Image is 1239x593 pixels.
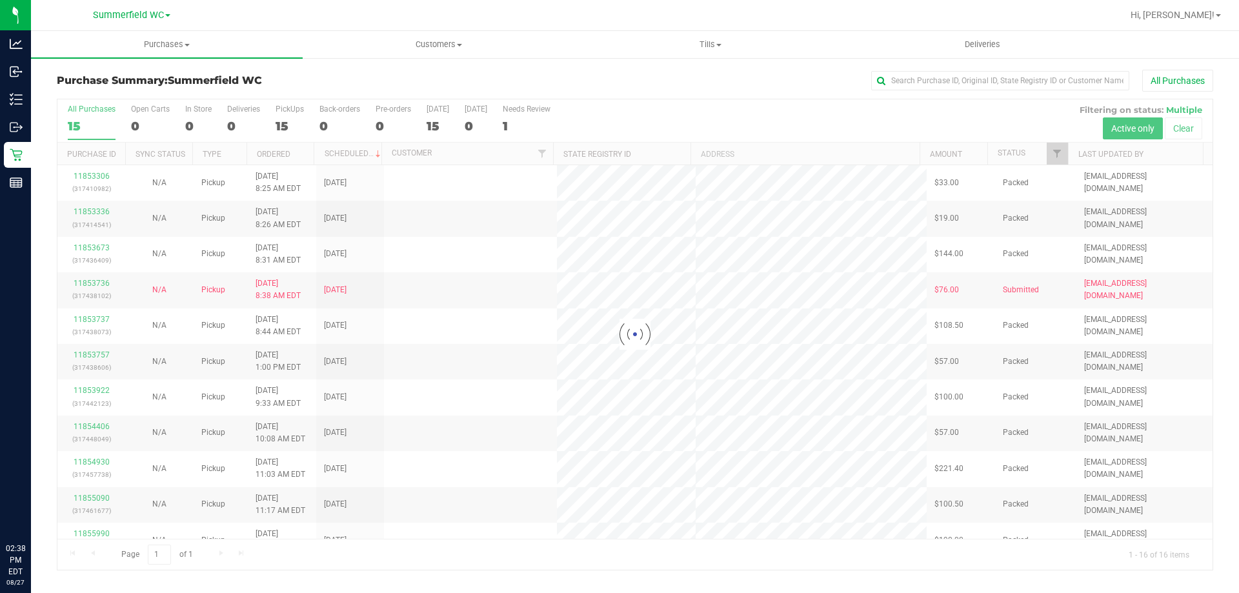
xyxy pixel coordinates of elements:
span: Purchases [31,39,303,50]
inline-svg: Outbound [10,121,23,134]
inline-svg: Inbound [10,65,23,78]
a: Deliveries [847,31,1118,58]
a: Purchases [31,31,303,58]
span: Tills [575,39,845,50]
span: Hi, [PERSON_NAME]! [1131,10,1214,20]
span: Summerfield WC [93,10,164,21]
iframe: Resource center [13,490,52,528]
inline-svg: Reports [10,176,23,189]
span: Deliveries [947,39,1018,50]
a: Tills [574,31,846,58]
span: Customers [303,39,574,50]
span: Summerfield WC [168,74,262,86]
inline-svg: Inventory [10,93,23,106]
inline-svg: Retail [10,148,23,161]
p: 08/27 [6,578,25,587]
input: Search Purchase ID, Original ID, State Registry ID or Customer Name... [871,71,1129,90]
a: Customers [303,31,574,58]
h3: Purchase Summary: [57,75,442,86]
inline-svg: Analytics [10,37,23,50]
button: All Purchases [1142,70,1213,92]
p: 02:38 PM EDT [6,543,25,578]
